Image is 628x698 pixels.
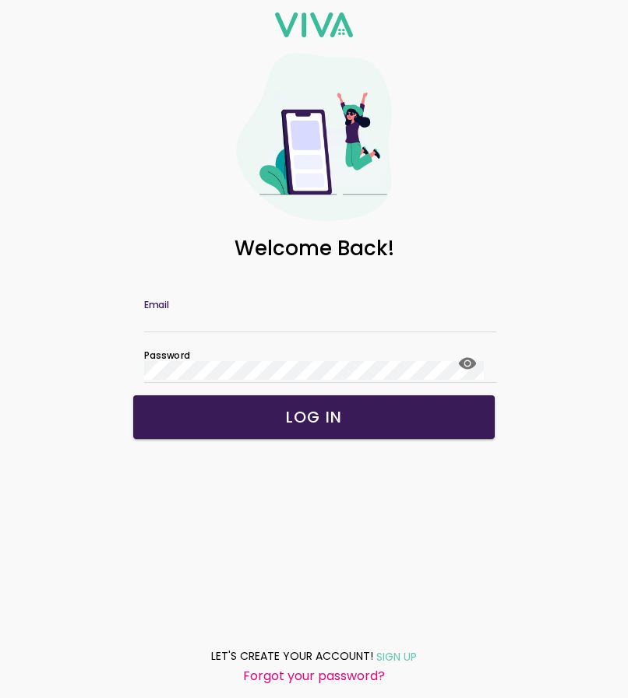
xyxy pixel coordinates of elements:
input: Email [144,313,484,326]
a: SIGN UP [373,647,417,666]
ion-text: Forgot your password? [243,667,385,685]
ion-button: LOG IN [133,395,495,439]
ion-text: SIGN UP [376,649,417,665]
ion-text: LET'S CREATE YOUR ACCOUNT! [211,648,373,665]
input: Password [144,361,484,380]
